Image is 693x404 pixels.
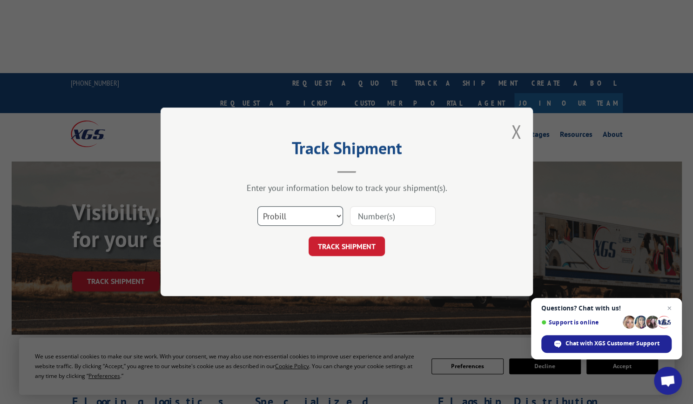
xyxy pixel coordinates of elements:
input: Number(s) [350,207,436,226]
div: Chat with XGS Customer Support [541,335,672,353]
span: Chat with XGS Customer Support [565,339,659,348]
span: Questions? Chat with us! [541,304,672,312]
div: Open chat [654,367,682,395]
button: TRACK SHIPMENT [309,237,385,256]
button: Close modal [511,119,521,144]
div: Enter your information below to track your shipment(s). [207,183,486,194]
h2: Track Shipment [207,141,486,159]
span: Close chat [664,303,675,314]
span: Support is online [541,319,619,326]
